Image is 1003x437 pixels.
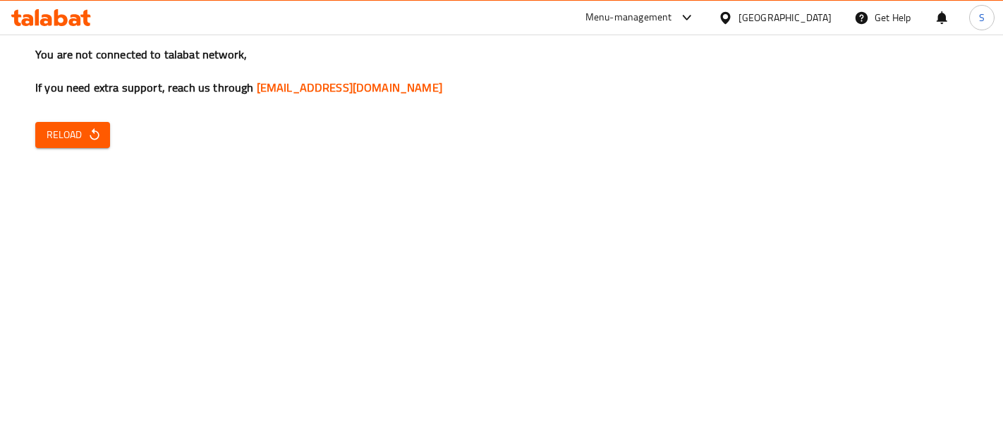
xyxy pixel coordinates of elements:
div: [GEOGRAPHIC_DATA] [738,10,832,25]
span: Reload [47,126,99,144]
a: [EMAIL_ADDRESS][DOMAIN_NAME] [257,77,442,98]
button: Reload [35,122,110,148]
span: S [979,10,985,25]
h3: You are not connected to talabat network, If you need extra support, reach us through [35,47,968,96]
div: Menu-management [585,9,672,26]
